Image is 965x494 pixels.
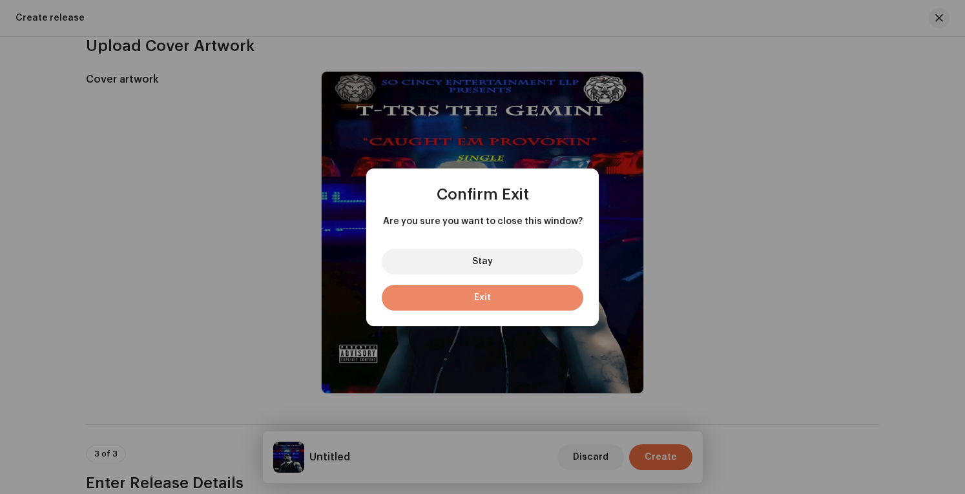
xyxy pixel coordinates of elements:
button: Exit [382,285,583,311]
span: Stay [472,257,493,266]
span: Confirm Exit [437,187,529,202]
span: Are you sure you want to close this window? [382,215,583,228]
span: Exit [474,293,491,302]
button: Stay [382,249,583,274]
